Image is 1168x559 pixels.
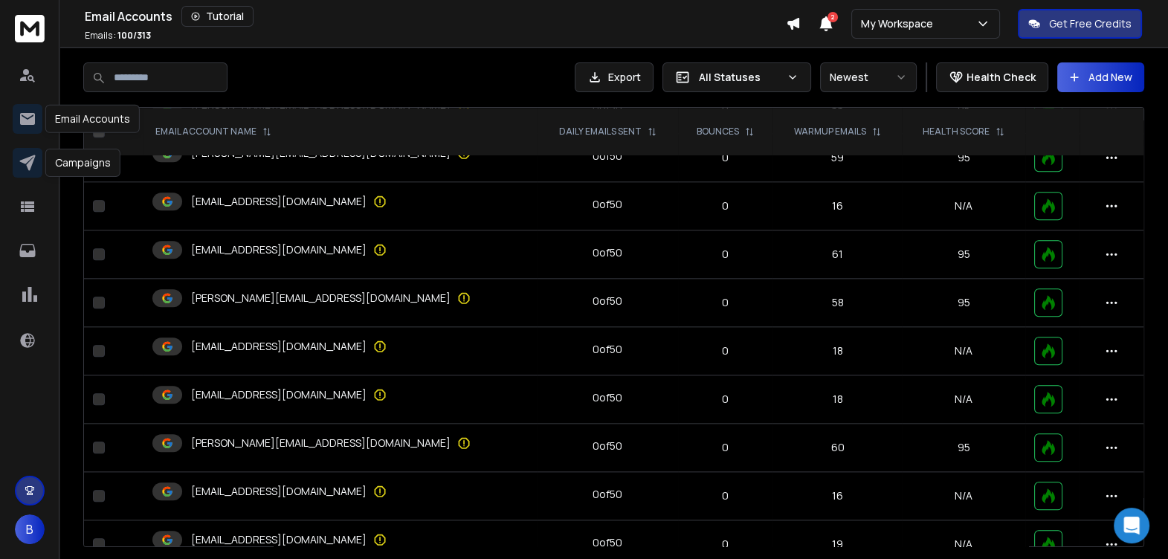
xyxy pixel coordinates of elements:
p: 0 [687,343,764,358]
p: [EMAIL_ADDRESS][DOMAIN_NAME] [191,194,367,209]
p: N/A [911,343,1016,358]
p: 0 [687,440,764,455]
button: Tutorial [181,6,254,27]
div: 0 of 50 [593,342,622,357]
p: 0 [687,537,764,552]
p: [PERSON_NAME][EMAIL_ADDRESS][DOMAIN_NAME] [191,436,451,450]
div: Campaigns [45,149,120,177]
p: N/A [911,392,1016,407]
p: [PERSON_NAME][EMAIL_ADDRESS][DOMAIN_NAME] [191,291,451,306]
td: 16 [772,182,902,230]
p: 0 [687,392,764,407]
td: 18 [772,375,902,424]
button: Export [575,62,654,92]
div: 0 of 50 [593,294,622,308]
p: 0 [687,247,764,262]
p: DAILY EMAILS SENT [559,126,642,138]
button: B [15,514,45,544]
p: WARMUP EMAILS [794,126,866,138]
p: My Workspace [861,16,939,31]
td: 18 [772,327,902,375]
p: HEALTH SCORE [923,126,990,138]
div: 0 of 50 [593,245,622,260]
p: [EMAIL_ADDRESS][DOMAIN_NAME] [191,339,367,354]
p: [EMAIL_ADDRESS][DOMAIN_NAME] [191,242,367,257]
td: 59 [772,134,902,182]
td: 61 [772,230,902,279]
div: Open Intercom Messenger [1114,508,1149,543]
p: 0 [687,295,764,310]
span: 100 / 313 [117,29,151,42]
p: [EMAIL_ADDRESS][DOMAIN_NAME] [191,387,367,402]
div: 0 of 50 [593,149,622,164]
p: BOUNCES [697,126,739,138]
p: Emails : [85,30,151,42]
p: N/A [911,198,1016,213]
td: 58 [772,279,902,327]
button: Get Free Credits [1018,9,1142,39]
div: 0 of 50 [593,197,622,212]
p: N/A [911,537,1016,552]
td: 16 [772,472,902,520]
div: Email Accounts [85,6,786,27]
div: Email Accounts [45,105,140,133]
button: Health Check [936,62,1048,92]
p: 0 [687,150,764,165]
div: 0 of 50 [593,439,622,453]
p: Health Check [967,70,1036,85]
td: 60 [772,424,902,472]
td: 95 [902,424,1025,472]
td: 95 [902,230,1025,279]
span: 2 [827,12,838,22]
button: Add New [1057,62,1144,92]
p: N/A [911,488,1016,503]
td: 95 [902,134,1025,182]
p: [EMAIL_ADDRESS][DOMAIN_NAME] [191,484,367,499]
div: EMAIL ACCOUNT NAME [155,126,271,138]
div: 0 of 50 [593,487,622,502]
p: [EMAIL_ADDRESS][DOMAIN_NAME] [191,532,367,547]
p: 0 [687,198,764,213]
p: All Statuses [699,70,781,85]
p: 0 [687,488,764,503]
button: Newest [820,62,917,92]
td: 95 [902,279,1025,327]
p: Get Free Credits [1049,16,1132,31]
div: 0 of 50 [593,390,622,405]
div: 0 of 50 [593,535,622,550]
